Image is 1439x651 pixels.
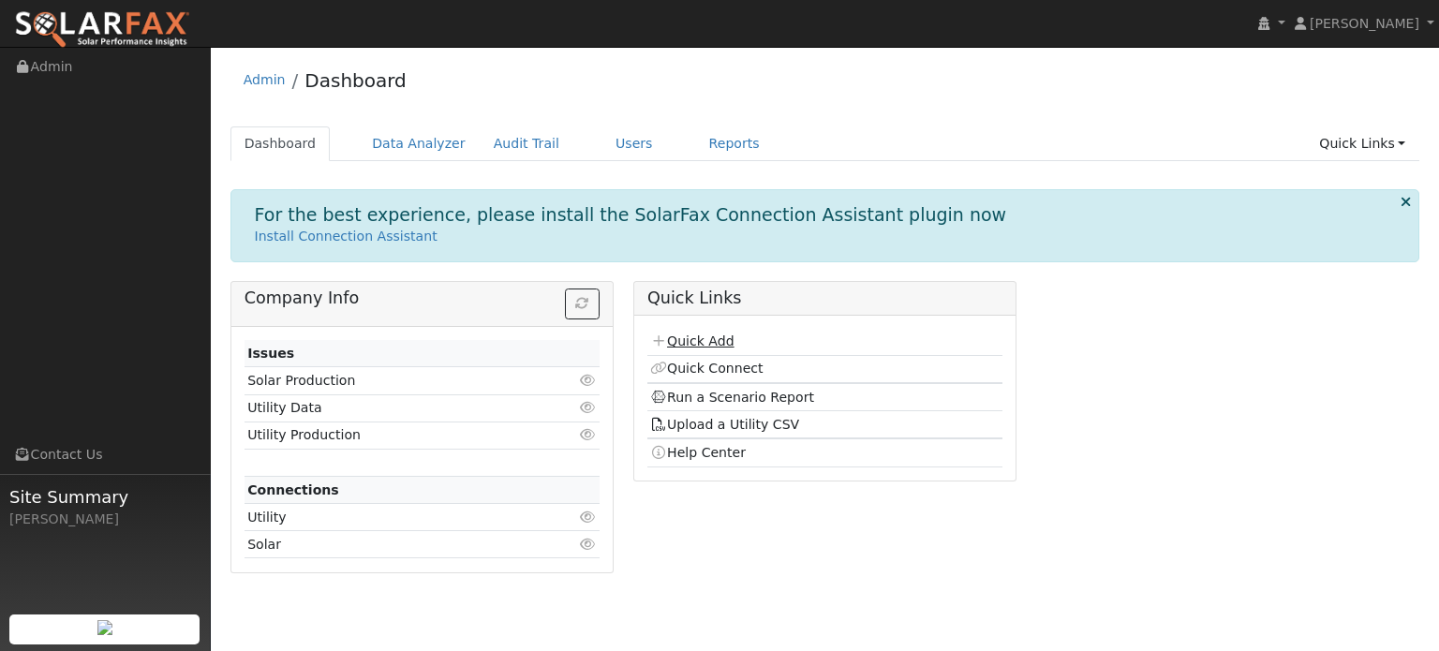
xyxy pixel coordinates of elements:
img: SolarFax [14,10,190,50]
a: Install Connection Assistant [255,229,438,244]
a: Users [601,126,667,161]
strong: Connections [247,482,339,497]
h5: Company Info [245,289,600,308]
a: Help Center [650,445,746,460]
a: Quick Links [1305,126,1419,161]
i: Click to view [580,401,597,414]
img: retrieve [97,620,112,635]
a: Quick Add [650,333,734,348]
a: Reports [695,126,774,161]
i: Click to view [580,428,597,441]
span: [PERSON_NAME] [1310,16,1419,31]
a: Admin [244,72,286,87]
td: Utility Production [245,422,542,449]
span: Site Summary [9,484,200,510]
a: Run a Scenario Report [650,390,814,405]
td: Utility Data [245,394,542,422]
strong: Issues [247,346,294,361]
td: Solar [245,531,542,558]
i: Click to view [580,538,597,551]
i: Click to view [580,374,597,387]
td: Utility [245,504,542,531]
i: Click to view [580,510,597,524]
a: Quick Connect [650,361,763,376]
a: Dashboard [230,126,331,161]
a: Dashboard [304,69,407,92]
h5: Quick Links [647,289,1002,308]
div: [PERSON_NAME] [9,510,200,529]
td: Solar Production [245,367,542,394]
a: Upload a Utility CSV [650,417,799,432]
a: Data Analyzer [358,126,480,161]
h1: For the best experience, please install the SolarFax Connection Assistant plugin now [255,204,1007,226]
a: Audit Trail [480,126,573,161]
